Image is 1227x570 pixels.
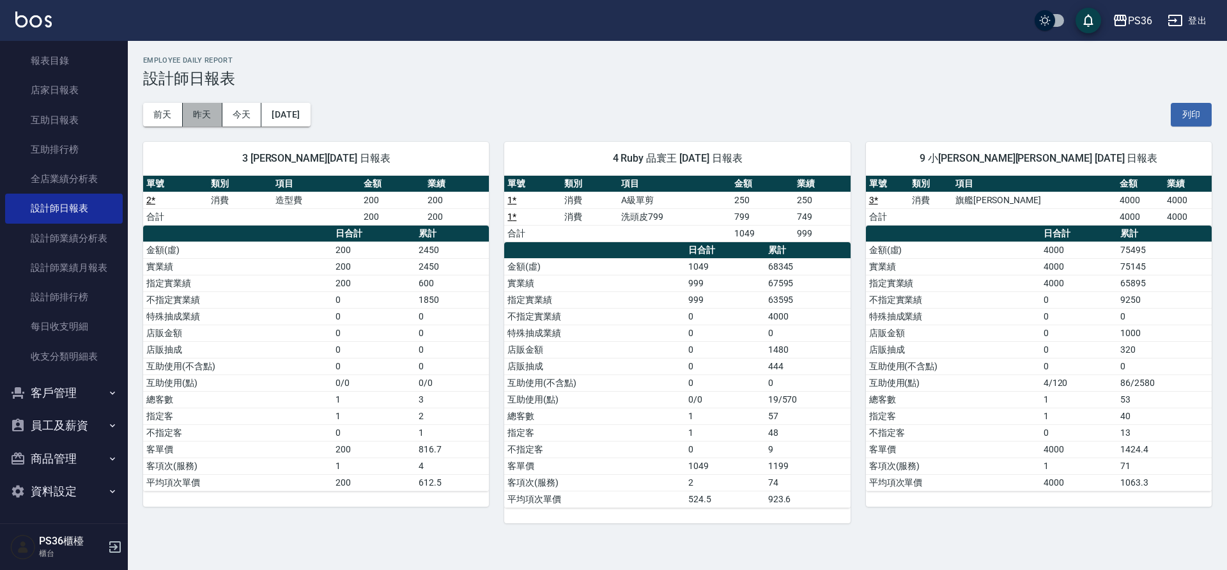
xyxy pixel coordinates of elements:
td: 1480 [765,341,851,358]
td: 0/0 [332,374,415,391]
button: 今天 [222,103,262,127]
th: 類別 [208,176,272,192]
th: 項目 [272,176,360,192]
td: 200 [424,192,489,208]
p: 櫃台 [39,548,104,559]
a: 設計師日報表 [5,194,123,223]
td: 0/0 [415,374,489,391]
th: 日合計 [332,226,415,242]
td: 1000 [1117,325,1212,341]
td: 4000 [1040,275,1117,291]
button: 商品管理 [5,442,123,475]
td: 店販抽成 [143,341,332,358]
td: 0 [415,325,489,341]
td: 200 [332,474,415,491]
td: 0 [1040,424,1117,441]
td: 4000 [1116,208,1164,225]
td: 店販金額 [143,325,332,341]
td: 合計 [143,208,208,225]
td: 金額(虛) [866,242,1040,258]
td: 金額(虛) [143,242,332,258]
td: 2450 [415,242,489,258]
td: 200 [360,208,425,225]
td: 1 [332,391,415,408]
td: 不指定實業績 [504,308,685,325]
td: 0 [1040,358,1117,374]
td: 200 [424,208,489,225]
td: 互助使用(不含點) [866,358,1040,374]
td: 互助使用(點) [866,374,1040,391]
td: 金額(虛) [504,258,685,275]
a: 互助排行榜 [5,135,123,164]
td: 消費 [561,208,618,225]
td: 店販抽成 [866,341,1040,358]
td: 0 [765,325,851,341]
td: 0 [685,358,765,374]
td: 57 [765,408,851,424]
td: 0 [685,441,765,458]
td: 2 [415,408,489,424]
td: 0 [332,424,415,441]
td: 749 [794,208,851,225]
a: 設計師業績月報表 [5,253,123,282]
td: 0 [1040,341,1117,358]
td: 1424.4 [1117,441,1212,458]
button: 前天 [143,103,183,127]
td: 1 [332,408,415,424]
table: a dense table [143,176,489,226]
th: 類別 [909,176,952,192]
td: 612.5 [415,474,489,491]
td: 0 [685,341,765,358]
td: 指定客 [866,408,1040,424]
td: 不指定客 [143,424,332,441]
td: 指定實業績 [504,291,685,308]
td: 0 [765,374,851,391]
td: 2 [685,474,765,491]
span: 4 Ruby 品寰王 [DATE] 日報表 [520,152,835,165]
td: 1049 [685,458,765,474]
button: 資料設定 [5,475,123,508]
th: 累計 [1117,226,1212,242]
td: 不指定實業績 [143,291,332,308]
td: 0 [1040,308,1117,325]
img: Person [10,534,36,560]
a: 設計師排行榜 [5,282,123,312]
td: 799 [731,208,794,225]
button: [DATE] [261,103,310,127]
th: 金額 [731,176,794,192]
th: 金額 [360,176,425,192]
td: 0 [332,358,415,374]
td: 實業績 [504,275,685,291]
button: 客戶管理 [5,376,123,410]
td: 1 [415,424,489,441]
td: 消費 [909,192,952,208]
td: 消費 [208,192,272,208]
td: 1 [685,424,765,441]
td: 不指定客 [504,441,685,458]
td: 4 [415,458,489,474]
td: 75495 [1117,242,1212,258]
td: 86/2580 [1117,374,1212,391]
td: 67595 [765,275,851,291]
td: 實業績 [143,258,332,275]
button: 登出 [1162,9,1212,33]
th: 業績 [1164,176,1212,192]
td: 999 [685,291,765,308]
td: 200 [332,258,415,275]
th: 單號 [143,176,208,192]
h2: Employee Daily Report [143,56,1212,65]
h5: PS36櫃檯 [39,535,104,548]
h3: 設計師日報表 [143,70,1212,88]
td: 1 [1040,391,1117,408]
td: 總客數 [143,391,332,408]
th: 日合計 [1040,226,1117,242]
td: 0 [685,325,765,341]
td: 200 [332,441,415,458]
span: 9 小[PERSON_NAME][PERSON_NAME] [DATE] 日報表 [881,152,1196,165]
td: 9250 [1117,291,1212,308]
td: 600 [415,275,489,291]
th: 日合計 [685,242,765,259]
td: 特殊抽成業績 [504,325,685,341]
a: 全店業績分析表 [5,164,123,194]
td: 4000 [1040,258,1117,275]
